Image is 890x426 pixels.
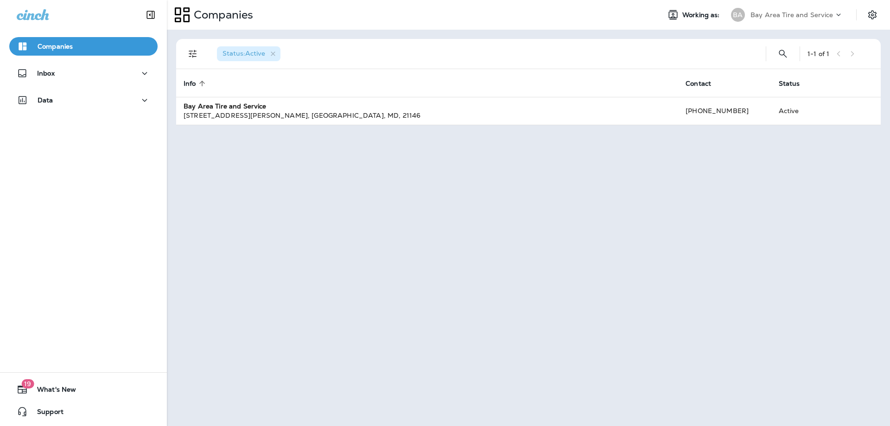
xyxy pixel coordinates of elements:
p: Bay Area Tire and Service [750,11,833,19]
button: Support [9,402,158,421]
span: What's New [28,386,76,397]
button: Settings [864,6,881,23]
span: Contact [686,79,723,88]
span: Status [779,79,812,88]
p: Data [38,96,53,104]
td: Active [771,97,831,125]
div: BA [731,8,745,22]
span: Contact [686,80,711,88]
button: Inbox [9,64,158,83]
td: [PHONE_NUMBER] [678,97,771,125]
button: Data [9,91,158,109]
span: Info [184,79,208,88]
span: Status : Active [222,49,265,57]
button: Collapse Sidebar [138,6,164,24]
span: Info [184,80,196,88]
p: Companies [38,43,73,50]
span: Status [779,80,800,88]
button: 19What's New [9,380,158,399]
span: Support [28,408,64,419]
div: [STREET_ADDRESS][PERSON_NAME] , [GEOGRAPHIC_DATA] , MD , 21146 [184,111,671,120]
button: Companies [9,37,158,56]
button: Filters [184,45,202,63]
p: Companies [190,8,253,22]
span: Working as: [682,11,722,19]
div: Status:Active [217,46,280,61]
span: 19 [21,379,34,388]
p: Inbox [37,70,55,77]
div: 1 - 1 of 1 [807,50,829,57]
button: Search Companies [774,45,792,63]
strong: Bay Area Tire and Service [184,102,267,110]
